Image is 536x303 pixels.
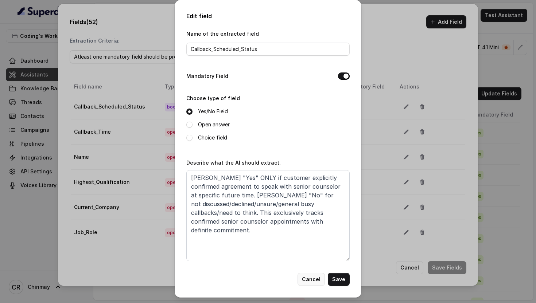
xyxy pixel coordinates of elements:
label: Mandatory Field [186,72,228,80]
label: Yes/No Field [198,107,228,116]
h2: Edit field [186,12,350,20]
label: Name of the extracted field [186,31,259,37]
label: Open answer [198,120,230,129]
button: Save [328,273,350,286]
label: Describe what the AI should extract. [186,160,281,166]
label: Choose type of field [186,95,240,101]
label: Choice field [198,133,227,142]
textarea: [PERSON_NAME] "Yes" ONLY if customer explicitly confirmed agreement to speak with senior counselo... [186,170,350,261]
button: Cancel [298,273,325,286]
